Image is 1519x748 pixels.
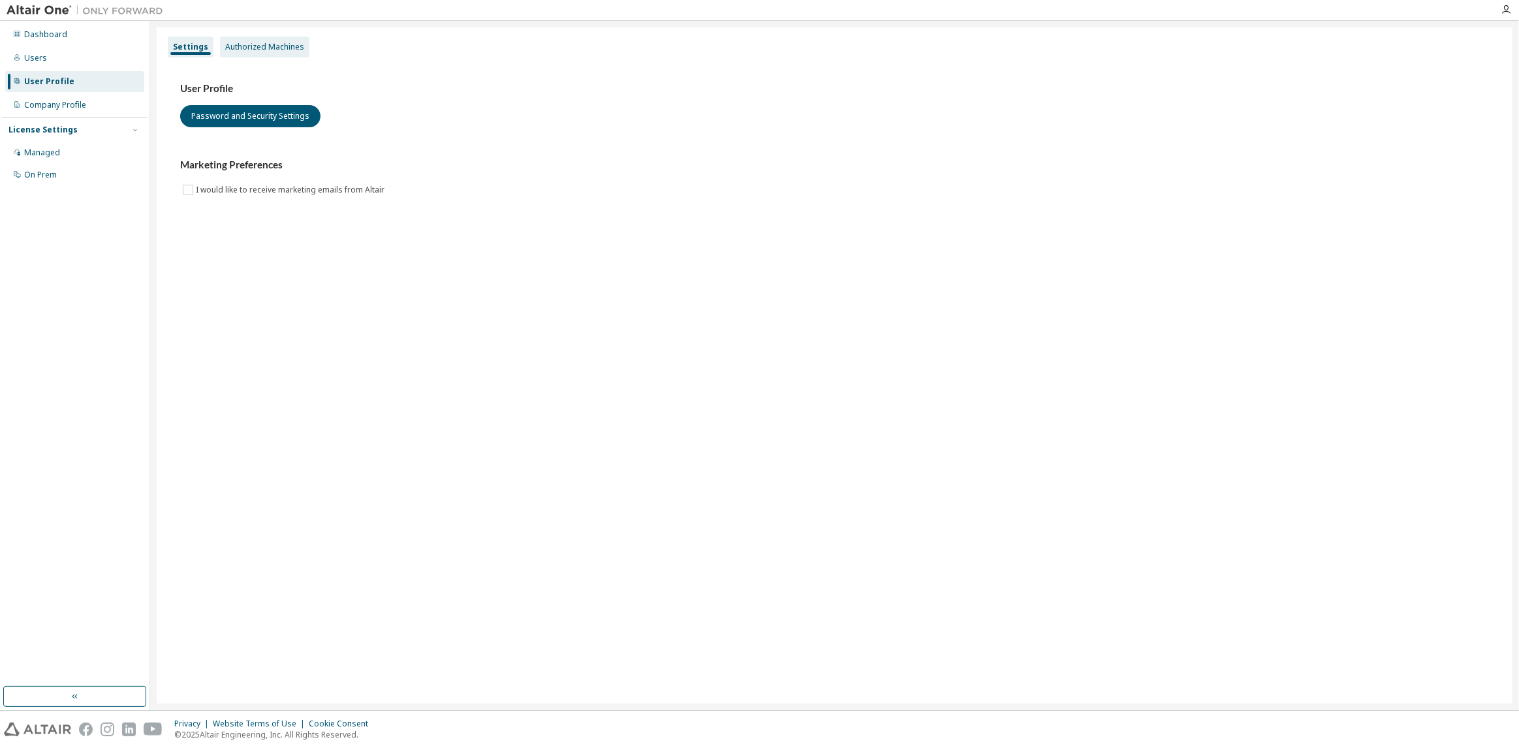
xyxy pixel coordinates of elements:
div: Managed [24,148,60,158]
img: youtube.svg [144,723,163,736]
h3: Marketing Preferences [180,159,1489,172]
button: Password and Security Settings [180,105,321,127]
div: Authorized Machines [225,42,304,52]
div: Dashboard [24,29,67,40]
img: linkedin.svg [122,723,136,736]
label: I would like to receive marketing emails from Altair [196,182,387,198]
div: Website Terms of Use [213,719,309,729]
div: License Settings [8,125,78,135]
h3: User Profile [180,82,1489,95]
div: Privacy [174,719,213,729]
div: Settings [173,42,208,52]
img: instagram.svg [101,723,114,736]
div: Users [24,53,47,63]
div: On Prem [24,170,57,180]
p: © 2025 Altair Engineering, Inc. All Rights Reserved. [174,729,376,740]
img: facebook.svg [79,723,93,736]
div: Cookie Consent [309,719,376,729]
div: User Profile [24,76,74,87]
img: altair_logo.svg [4,723,71,736]
img: Altair One [7,4,170,17]
div: Company Profile [24,100,86,110]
